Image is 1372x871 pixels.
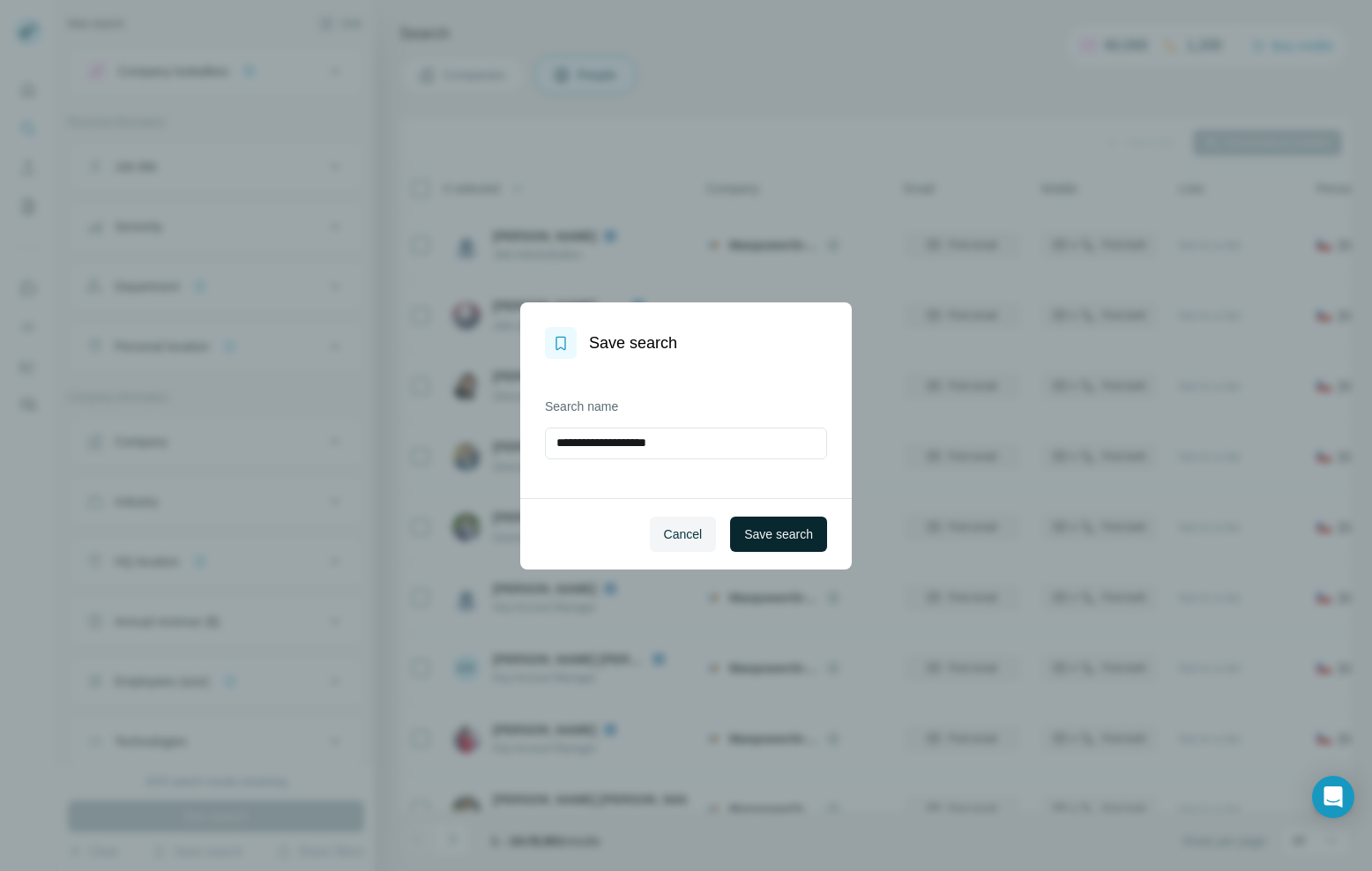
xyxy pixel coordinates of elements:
[664,525,703,543] span: Cancel
[589,331,677,355] h1: Save search
[744,525,813,543] span: Save search
[730,517,827,552] button: Save search
[1312,776,1354,818] div: Open Intercom Messenger
[650,517,717,552] button: Cancel
[545,398,827,415] label: Search name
